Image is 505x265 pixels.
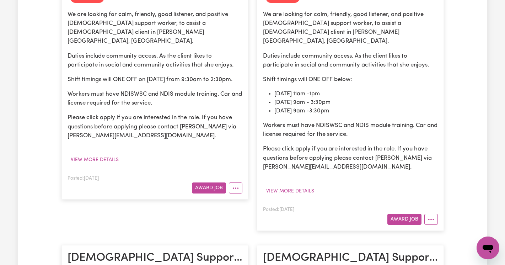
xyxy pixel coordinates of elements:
[68,113,242,140] p: Please click apply if you are interested in the role. If you have questions before applying pleas...
[68,75,242,84] p: Shift timings will ONE OFF on [DATE] from 9:30am to 2:30pm.
[477,237,499,259] iframe: Button to launch messaging window
[68,52,242,69] p: Duties include community access. As the client likes to participate in social and community activ...
[68,154,122,165] button: View more details
[387,214,421,225] button: Award Job
[192,182,226,194] button: Award Job
[263,52,438,69] p: Duties include community access. As the client likes to participate in social and community activ...
[263,207,294,212] span: Posted: [DATE]
[274,98,438,107] li: [DATE] 9am - 3:30pm
[263,121,438,139] p: Workers must have NDISWSC and NDIS module training. Car and license required for the service.
[274,90,438,98] li: [DATE] 11am -1pm
[263,144,438,171] p: Please click apply if you are interested in the role. If you have questions before applying pleas...
[274,107,438,115] li: [DATE] 9am -3:30pm
[424,214,438,225] button: More options
[68,10,242,46] p: We are looking for calm, friendly, good listener, and positive [DEMOGRAPHIC_DATA] support worker,...
[263,75,438,84] p: Shift timings will ONE OFF below:
[68,176,99,181] span: Posted: [DATE]
[263,186,317,197] button: View more details
[68,90,242,107] p: Workers must have NDISWSC and NDIS module training. Car and license required for the service.
[229,182,242,194] button: More options
[263,10,438,46] p: We are looking for calm, friendly, good listener, and positive [DEMOGRAPHIC_DATA] support worker,...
